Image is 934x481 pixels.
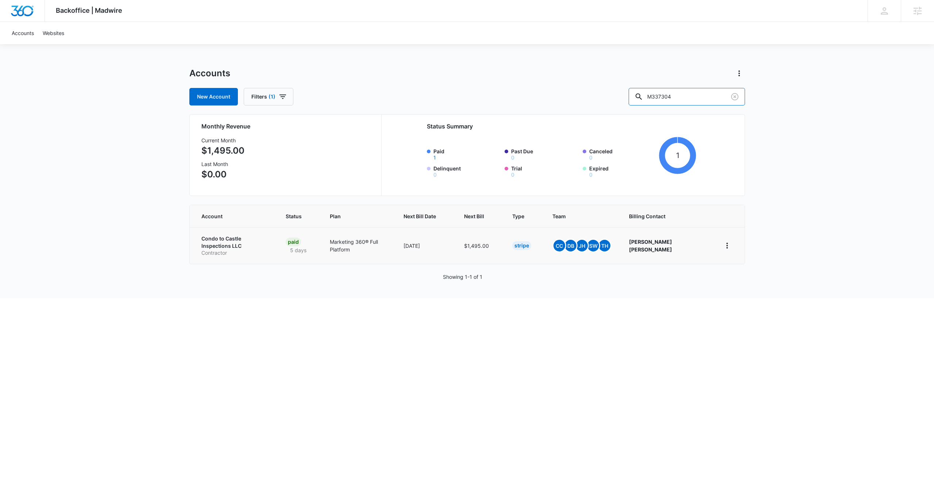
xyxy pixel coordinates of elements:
h3: Last Month [201,160,244,168]
p: $1,495.00 [201,144,244,157]
label: Delinquent [433,165,501,177]
span: TH [599,240,610,251]
button: Filters(1) [244,88,293,105]
strong: [PERSON_NAME] [PERSON_NAME] [629,239,672,253]
button: Actions [733,68,745,79]
label: Past Due [511,147,578,160]
span: (1) [269,94,275,99]
label: Expired [589,165,656,177]
span: SW [587,240,599,251]
h2: Monthly Revenue [201,122,373,131]
span: Backoffice | Madwire [56,7,122,14]
button: Paid [433,155,436,160]
a: Accounts [7,22,38,44]
p: $0.00 [201,168,244,181]
div: Paid [286,238,301,246]
div: Stripe [512,241,531,250]
button: Clear [729,91,741,103]
p: Condo to Castle Inspections LLC [201,235,268,249]
h3: Current Month [201,136,244,144]
span: Next Bill [464,212,484,220]
h2: Status Summary [427,122,696,131]
span: Status [286,212,302,220]
a: New Account [189,88,238,105]
tspan: 1 [676,151,679,160]
span: Next Bill Date [404,212,436,220]
span: Account [201,212,258,220]
p: Contractor [201,249,268,257]
button: home [721,240,733,251]
td: $1,495.00 [455,227,503,264]
span: Billing Contact [629,212,703,220]
span: Type [512,212,524,220]
label: Trial [511,165,578,177]
label: Canceled [589,147,656,160]
a: Condo to Castle Inspections LLCContractor [201,235,268,257]
input: Search [629,88,745,105]
a: Websites [38,22,69,44]
span: Team [552,212,601,220]
label: Paid [433,147,501,160]
p: Showing 1-1 of 1 [443,273,482,281]
p: 5 days [286,246,311,254]
span: Plan [330,212,386,220]
span: DB [565,240,576,251]
p: Marketing 360® Full Platform [330,238,386,253]
td: [DATE] [395,227,455,264]
h1: Accounts [189,68,230,79]
span: JH [576,240,588,251]
span: CC [553,240,565,251]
